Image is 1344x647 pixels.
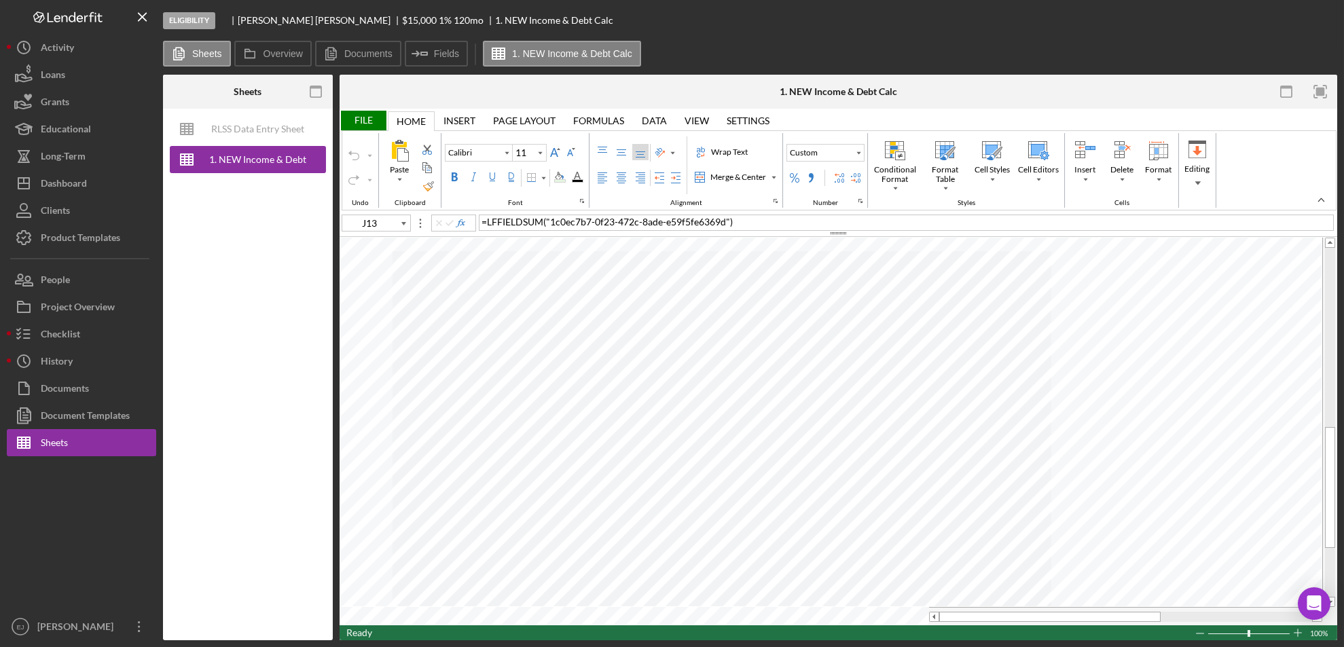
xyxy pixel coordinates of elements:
[693,144,751,160] label: Wrap Text
[718,111,778,130] div: Settings
[419,141,435,158] div: Cut
[204,146,312,173] div: 1. NEW Income & Debt Calc
[163,41,231,67] button: Sheets
[41,402,130,432] div: Document Templates
[34,613,122,644] div: [PERSON_NAME]
[667,199,706,207] div: Alignment
[234,86,261,97] div: Sheets
[573,115,624,126] div: Formulas
[708,146,750,158] div: Wrap Text
[512,48,632,59] label: 1. NEW Income & Debt Calc
[41,266,70,297] div: People
[344,48,393,59] label: Documents
[443,115,475,126] div: Insert
[391,199,429,207] div: Clipboard
[1104,137,1140,190] div: Delete
[1015,137,1062,190] div: Cell Editors
[41,320,80,351] div: Checklist
[192,48,222,59] label: Sheets
[1111,199,1133,207] div: Cells
[482,216,487,227] span: =
[613,170,630,186] label: Center Align
[495,15,613,26] div: 1. NEW Income & Debt Calc
[41,143,86,173] div: Long-Term
[484,169,501,185] label: Underline
[346,625,372,640] div: In Ready mode
[503,169,520,185] label: Double Underline
[547,144,563,160] div: Increase Font Size
[465,169,482,185] label: Italic
[7,375,156,402] button: Documents
[204,115,312,143] div: RLSS Data Entry Sheet (NEW) (template)1
[505,199,526,207] div: Font
[770,196,781,206] div: indicatorAlignment
[41,348,73,378] div: History
[551,169,568,185] div: Background Color
[402,14,437,26] span: $15,000
[810,199,841,207] div: Number
[594,170,611,186] label: Left Align
[41,170,87,200] div: Dashboard
[441,133,589,208] div: Font
[922,164,969,185] div: Format Table
[685,115,709,126] div: View
[340,111,386,130] div: File
[387,164,412,176] div: Paste
[693,170,769,185] div: Merge & Center
[855,196,866,206] div: indicatorNumbers
[1298,587,1330,620] div: Open Intercom Messenger
[868,133,1065,208] div: Styles
[163,12,215,29] div: Eligibility
[651,170,668,186] div: Decrease Indent
[7,266,156,293] button: People
[803,170,819,186] div: Comma Style
[7,88,156,115] a: Grants
[1072,164,1099,176] div: Insert
[7,197,156,224] a: Clients
[41,61,65,92] div: Loans
[589,133,783,208] div: Alignment
[871,137,920,193] div: Conditional Format
[41,197,70,227] div: Clients
[264,48,303,59] label: Overview
[594,144,611,160] label: Top Align
[708,171,769,183] div: Merge & Center
[7,293,156,320] a: Project Overview
[787,147,820,159] div: Custom
[730,216,733,227] span: )
[405,41,468,67] button: Fields
[41,375,89,405] div: Documents
[41,115,91,146] div: Educational
[676,111,718,130] div: View
[786,144,865,162] div: Number Format
[41,429,68,460] div: Sheets
[563,144,579,160] div: Decrease Font Size
[692,169,779,185] div: Merge & Center
[483,41,641,67] button: 1. NEW Income & Debt Calc
[786,170,803,186] div: Percent Style
[652,145,678,161] div: Orientation
[783,133,868,208] div: Number
[7,429,156,456] button: Sheets
[382,137,417,190] div: Paste All
[454,15,484,26] div: 120 mo
[543,216,546,227] span: (
[41,224,120,255] div: Product Templates
[1195,626,1205,641] div: Zoom Out
[388,111,435,131] div: Home
[613,144,630,160] label: Middle Align
[1310,625,1330,640] div: Zoom level
[7,61,156,88] a: Loans
[786,144,865,162] button: Custom
[7,34,156,61] a: Activity
[397,116,426,127] div: Home
[1182,163,1213,175] div: Editing
[435,111,484,130] div: Insert
[446,169,462,185] label: Bold
[349,199,373,207] div: Undo
[1143,164,1175,176] div: Format
[379,133,441,208] div: Clipboard
[7,348,156,375] button: History
[1141,137,1176,190] div: Format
